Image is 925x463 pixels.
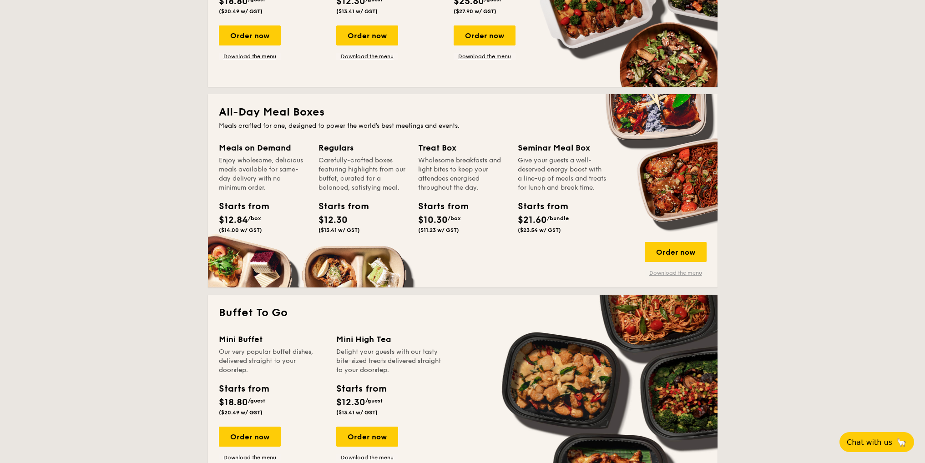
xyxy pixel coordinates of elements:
span: $10.30 [418,215,448,226]
span: /guest [248,398,265,404]
div: Order now [454,25,516,45]
div: Order now [219,25,281,45]
a: Download the menu [336,53,398,60]
span: ($13.41 w/ GST) [336,8,378,15]
span: 🦙 [896,437,907,448]
div: Order now [645,242,707,262]
span: ($13.41 w/ GST) [336,409,378,416]
span: Chat with us [847,438,892,447]
div: Mini Buffet [219,333,325,346]
a: Download the menu [454,53,516,60]
span: /bundle [547,215,569,221]
span: ($27.90 w/ GST) [454,8,496,15]
div: Starts from [336,382,386,396]
a: Download the menu [336,454,398,461]
span: ($23.54 w/ GST) [518,227,561,233]
div: Regulars [318,141,407,154]
span: /guest [365,398,383,404]
div: Order now [336,25,398,45]
a: Download the menu [219,53,281,60]
span: $12.30 [336,397,365,408]
div: Order now [219,427,281,447]
div: Wholesome breakfasts and light bites to keep your attendees energised throughout the day. [418,156,507,192]
div: Starts from [219,382,268,396]
h2: Buffet To Go [219,306,707,320]
span: $21.60 [518,215,547,226]
div: Meals on Demand [219,141,308,154]
span: /box [248,215,261,221]
span: ($20.49 w/ GST) [219,409,263,416]
div: Mini High Tea [336,333,443,346]
div: Starts from [219,200,260,213]
a: Download the menu [219,454,281,461]
div: Seminar Meal Box [518,141,607,154]
span: $12.84 [219,215,248,226]
div: Delight your guests with our tasty bite-sized treats delivered straight to your doorstep. [336,347,443,375]
div: Order now [336,427,398,447]
button: Chat with us🦙 [839,432,914,452]
span: ($14.00 w/ GST) [219,227,262,233]
div: Carefully-crafted boxes featuring highlights from our buffet, curated for a balanced, satisfying ... [318,156,407,192]
div: Meals crafted for one, designed to power the world's best meetings and events. [219,121,707,131]
div: Enjoy wholesome, delicious meals available for same-day delivery with no minimum order. [219,156,308,192]
span: $12.30 [318,215,348,226]
span: ($13.41 w/ GST) [318,227,360,233]
a: Download the menu [645,269,707,277]
h2: All-Day Meal Boxes [219,105,707,120]
div: Starts from [318,200,359,213]
div: Our very popular buffet dishes, delivered straight to your doorstep. [219,347,325,375]
div: Treat Box [418,141,507,154]
span: /box [448,215,461,221]
div: Give your guests a well-deserved energy boost with a line-up of meals and treats for lunch and br... [518,156,607,192]
div: Starts from [418,200,459,213]
span: ($11.23 w/ GST) [418,227,459,233]
span: $18.80 [219,397,248,408]
span: ($20.49 w/ GST) [219,8,263,15]
div: Starts from [518,200,559,213]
